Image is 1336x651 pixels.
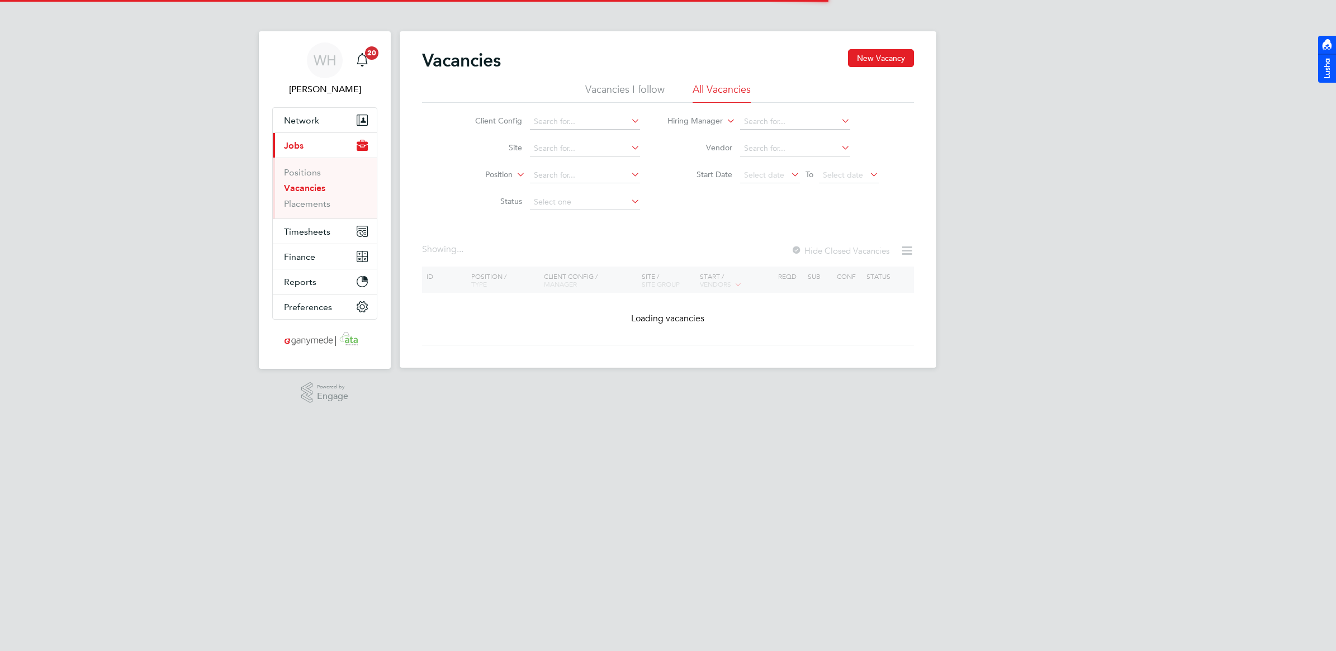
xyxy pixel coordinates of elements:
[284,167,321,178] a: Positions
[284,251,315,262] span: Finance
[422,244,466,255] div: Showing
[668,169,732,179] label: Start Date
[457,244,463,255] span: ...
[448,169,513,180] label: Position
[848,49,914,67] button: New Vacancy
[284,140,304,151] span: Jobs
[668,142,732,153] label: Vendor
[791,245,889,256] label: Hide Closed Vacancies
[284,277,316,287] span: Reports
[284,115,319,126] span: Network
[530,194,640,210] input: Select one
[272,42,377,96] a: WH[PERSON_NAME]
[658,116,723,127] label: Hiring Manager
[530,114,640,130] input: Search for...
[273,133,377,158] button: Jobs
[351,42,373,78] a: 20
[284,198,330,209] a: Placements
[740,141,850,156] input: Search for...
[301,382,349,403] a: Powered byEngage
[802,167,817,182] span: To
[284,183,325,193] a: Vacancies
[693,83,751,103] li: All Vacancies
[458,142,522,153] label: Site
[273,158,377,218] div: Jobs
[317,392,348,401] span: Engage
[365,46,378,60] span: 20
[458,196,522,206] label: Status
[273,269,377,294] button: Reports
[530,141,640,156] input: Search for...
[744,170,784,180] span: Select date
[272,83,377,96] span: William Heath
[422,49,501,72] h2: Vacancies
[530,168,640,183] input: Search for...
[823,170,863,180] span: Select date
[273,219,377,244] button: Timesheets
[317,382,348,392] span: Powered by
[314,53,337,68] span: WH
[273,108,377,132] button: Network
[272,331,377,349] a: Go to home page
[259,31,391,369] nav: Main navigation
[458,116,522,126] label: Client Config
[585,83,665,103] li: Vacancies I follow
[273,294,377,319] button: Preferences
[284,226,330,237] span: Timesheets
[284,302,332,312] span: Preferences
[281,331,369,349] img: ganymedesolutions-logo-retina.png
[740,114,850,130] input: Search for...
[273,244,377,269] button: Finance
